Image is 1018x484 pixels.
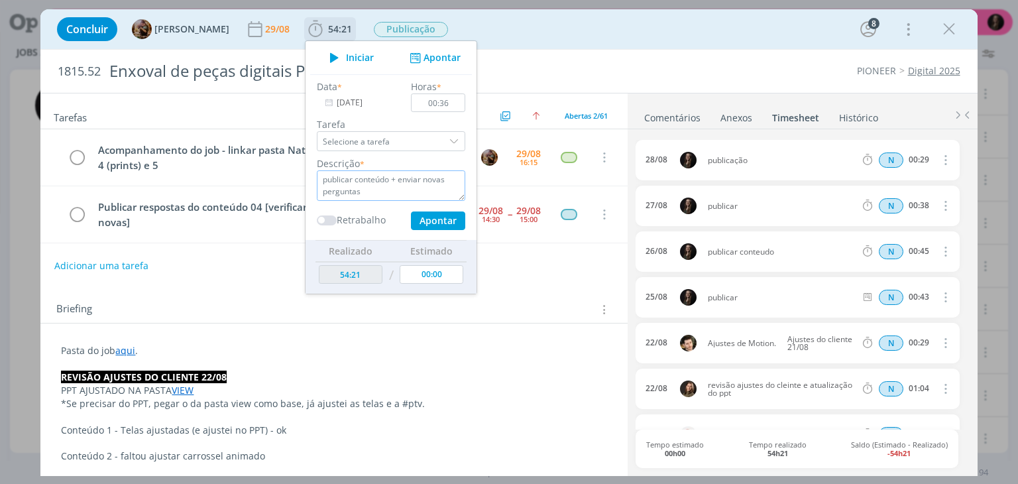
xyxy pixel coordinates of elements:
div: Horas normais [879,152,903,168]
b: -54h21 [887,448,911,458]
span: N [879,198,903,213]
span: Concluir [66,24,108,34]
span: [PERSON_NAME] [154,25,229,34]
span: Tempo realizado [749,440,807,457]
button: Concluir [57,17,117,41]
div: 29/08 [516,149,541,158]
span: revisão ajustes do cleinte e atualização do ppt [703,381,861,397]
span: N [879,152,903,168]
button: A [480,147,500,167]
span: 54:21 [328,23,352,35]
div: Horas normais [879,335,903,351]
a: Comentários [644,105,701,125]
p: Conteúdo 2 - faltou ajustar carrossel animado [61,450,606,463]
span: N [879,427,903,442]
img: A [481,149,498,166]
div: Horas normais [879,427,903,442]
div: Anexos [720,111,752,125]
div: 8 [868,18,879,29]
p: Pasta do job . [61,344,606,357]
td: / [386,262,397,289]
span: Abertas 2/61 [565,111,608,121]
div: 16:15 [520,158,537,166]
div: 29/08 [479,206,503,215]
button: 8 [858,19,879,40]
a: VIEW [172,384,194,396]
span: N [879,290,903,305]
th: Realizado [315,240,386,261]
th: Estimado [397,240,467,261]
p: PPT AJUSTADO NA PASTA [61,384,606,397]
span: Briefing [56,301,92,318]
div: Horas normais [879,198,903,213]
img: arrow-up.svg [532,112,540,120]
span: Publicação [374,22,448,37]
button: Adicionar uma tarefa [54,254,149,278]
p: *Se precisar do PPT, pegar o da pasta view como base, já ajustei as telas e a #ptv. [61,397,606,410]
div: 27/08 [646,201,667,210]
div: 15:00 [520,215,537,223]
span: Ajustes de Motion. [703,339,782,347]
a: Digital 2025 [908,64,960,77]
div: dialog [40,9,977,476]
div: 00:45 [909,247,929,256]
div: Enxoval de peças digitais P3707PWU [103,55,579,88]
span: -- [508,210,512,219]
span: publicar [703,202,861,210]
div: 25/08 [646,292,667,302]
span: publicar [703,294,861,302]
div: 22/08 [646,338,667,347]
div: Horas normais [879,290,903,305]
span: Ajustes do cliente 21/08 [782,335,858,351]
img: J [680,381,697,397]
img: N [680,198,697,214]
div: 00:29 [909,155,929,164]
span: 1815.52 [58,64,101,79]
span: publicar conteudo [703,248,861,256]
input: Data [317,93,400,112]
button: Apontar [406,51,461,65]
div: Acompanhamento do job - linkar pasta Nati + mandar pra Carol o conteúdo 4 (prints) e 5 [92,142,469,173]
img: N [680,243,697,260]
span: N [879,244,903,259]
ul: 54:21 [305,40,477,294]
button: A[PERSON_NAME] [132,19,229,39]
img: A [132,19,152,39]
button: Publicação [373,21,449,38]
div: 00:29 [909,338,929,347]
strong: REVISÃO AJUSTES DO CLIENTE 22/08 [61,371,227,383]
label: Tarefa [317,117,465,131]
p: Conteúdo 1 - Telas ajustadas (e ajustei no PPT) - ok [61,424,606,437]
img: N [680,289,697,306]
label: Horas [412,80,437,93]
div: 26/08 [646,247,667,256]
button: 54:21 [305,19,355,40]
a: PIONEER [857,64,896,77]
img: N [680,152,697,168]
div: 00:43 [909,292,929,302]
img: A [680,426,697,443]
span: Iniciar [346,53,374,62]
div: Publicar respostas do conteúdo 04 [verificar se teve perguntas novas] [92,199,431,230]
div: 00:38 [909,201,929,210]
div: 28/08 [646,155,667,164]
span: Tempo estimado [646,440,704,457]
div: Horas normais [879,381,903,396]
a: aqui [115,344,135,357]
button: Iniciar [322,48,374,67]
img: V [680,335,697,351]
b: 54h21 [767,448,788,458]
div: 01:04 [909,384,929,393]
div: Horas normais [879,244,903,259]
div: 29/08 [516,206,541,215]
div: 29/08 [265,25,292,34]
div: 14:30 [482,215,500,223]
a: Histórico [838,105,879,125]
div: 22/08 [646,384,667,393]
a: Timesheet [771,105,820,125]
span: N [879,381,903,396]
span: Tarefas [54,108,87,124]
label: Descrição [317,156,360,170]
span: Saldo (Estimado - Realizado) [851,440,948,457]
label: Data [317,80,337,93]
